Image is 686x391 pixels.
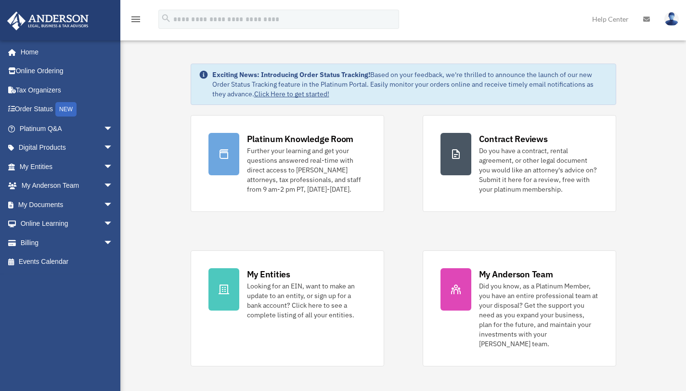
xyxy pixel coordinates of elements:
[161,13,171,24] i: search
[212,70,608,99] div: Based on your feedback, we're thrilled to announce the launch of our new Order Status Tracking fe...
[7,138,128,157] a: Digital Productsarrow_drop_down
[7,252,128,272] a: Events Calendar
[104,233,123,253] span: arrow_drop_down
[191,115,384,212] a: Platinum Knowledge Room Further your learning and get your questions answered real-time with dire...
[7,157,128,176] a: My Entitiesarrow_drop_down
[4,12,91,30] img: Anderson Advisors Platinum Portal
[7,233,128,252] a: Billingarrow_drop_down
[423,115,616,212] a: Contract Reviews Do you have a contract, rental agreement, or other legal document you would like...
[247,281,366,320] div: Looking for an EIN, want to make an update to an entity, or sign up for a bank account? Click her...
[479,281,598,349] div: Did you know, as a Platinum Member, you have an entire professional team at your disposal? Get th...
[7,80,128,100] a: Tax Organizers
[7,62,128,81] a: Online Ordering
[7,42,123,62] a: Home
[130,13,142,25] i: menu
[247,133,354,145] div: Platinum Knowledge Room
[104,176,123,196] span: arrow_drop_down
[247,268,290,280] div: My Entities
[247,146,366,194] div: Further your learning and get your questions answered real-time with direct access to [PERSON_NAM...
[191,250,384,366] a: My Entities Looking for an EIN, want to make an update to an entity, or sign up for a bank accoun...
[664,12,679,26] img: User Pic
[254,90,329,98] a: Click Here to get started!
[104,214,123,234] span: arrow_drop_down
[7,214,128,234] a: Online Learningarrow_drop_down
[130,17,142,25] a: menu
[7,195,128,214] a: My Documentsarrow_drop_down
[104,119,123,139] span: arrow_drop_down
[423,250,616,366] a: My Anderson Team Did you know, as a Platinum Member, you have an entire professional team at your...
[7,119,128,138] a: Platinum Q&Aarrow_drop_down
[479,268,553,280] div: My Anderson Team
[7,176,128,195] a: My Anderson Teamarrow_drop_down
[104,157,123,177] span: arrow_drop_down
[104,138,123,158] span: arrow_drop_down
[212,70,370,79] strong: Exciting News: Introducing Order Status Tracking!
[55,102,77,117] div: NEW
[479,133,548,145] div: Contract Reviews
[104,195,123,215] span: arrow_drop_down
[479,146,598,194] div: Do you have a contract, rental agreement, or other legal document you would like an attorney's ad...
[7,100,128,119] a: Order StatusNEW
